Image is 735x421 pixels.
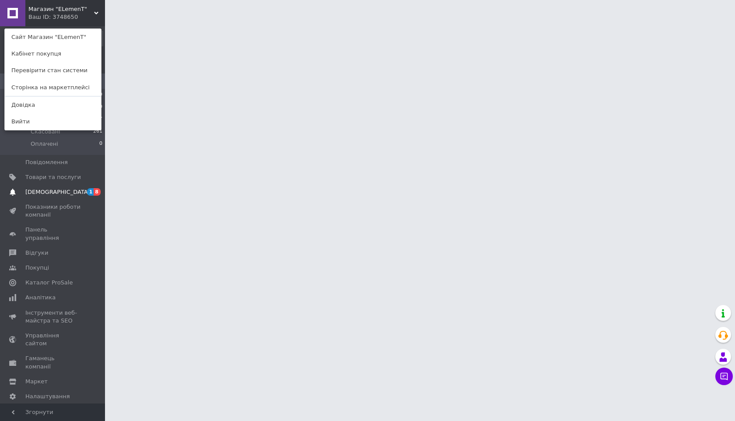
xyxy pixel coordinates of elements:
span: Аналітика [25,294,56,302]
span: Оплачені [31,140,58,148]
span: 8 [94,188,101,196]
span: Маркет [25,378,48,386]
span: Магазин "ELemenT" [28,5,94,13]
a: Довідка [5,97,101,113]
span: Повідомлення [25,158,68,166]
span: Гаманець компанії [25,354,81,370]
span: Налаштування [25,393,70,400]
span: Панель управління [25,226,81,242]
span: 0 [99,140,102,148]
span: Покупці [25,264,49,272]
span: [DEMOGRAPHIC_DATA] [25,188,90,196]
a: Вийти [5,113,101,130]
span: Показники роботи компанії [25,203,81,219]
span: Інструменти веб-майстра та SEO [25,309,81,325]
span: Відгуки [25,249,48,257]
span: 261 [93,128,102,136]
span: Товари та послуги [25,173,81,181]
button: Чат з покупцем [715,368,733,385]
span: Скасовані [31,128,60,136]
span: 1 [87,188,94,196]
a: Сайт Магазин "ELemenT" [5,29,101,46]
a: Сторінка на маркетплейсі [5,79,101,96]
div: Ваш ID: 3748650 [28,13,65,21]
a: Кабінет покупця [5,46,101,62]
a: Перевірити стан системи [5,62,101,79]
span: Каталог ProSale [25,279,73,287]
span: Управління сайтом [25,332,81,347]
